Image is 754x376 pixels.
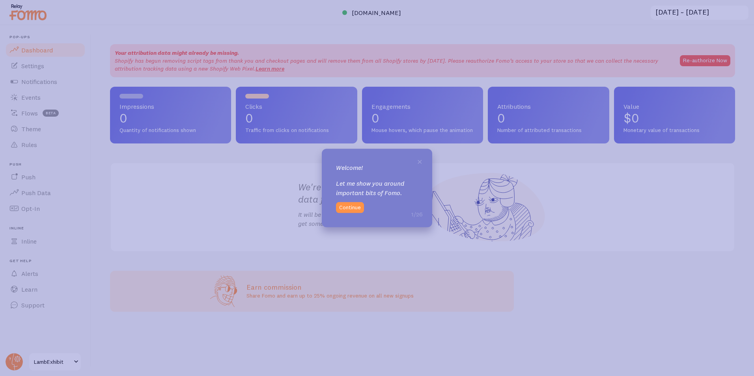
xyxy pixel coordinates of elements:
button: Close Tour [417,158,423,165]
span: × [417,155,423,167]
div: Let me show you around important bits of Fomo. [336,163,418,197]
p: Welcome! [336,163,418,172]
button: Continue [336,202,364,213]
span: 1/26 [411,210,423,218]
